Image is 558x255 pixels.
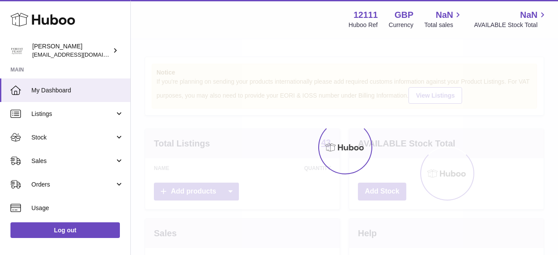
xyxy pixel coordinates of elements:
div: [PERSON_NAME] [32,42,111,59]
span: Sales [31,157,115,165]
strong: 12111 [354,9,378,21]
span: Usage [31,204,124,212]
span: My Dashboard [31,86,124,95]
span: Listings [31,110,115,118]
span: Stock [31,133,115,142]
div: Currency [389,21,414,29]
span: NaN [520,9,538,21]
span: Total sales [424,21,463,29]
a: Log out [10,222,120,238]
a: NaN Total sales [424,9,463,29]
div: Huboo Ref [349,21,378,29]
img: internalAdmin-12111@internal.huboo.com [10,44,24,57]
span: AVAILABLE Stock Total [474,21,548,29]
span: [EMAIL_ADDRESS][DOMAIN_NAME] [32,51,128,58]
span: Orders [31,180,115,189]
a: NaN AVAILABLE Stock Total [474,9,548,29]
span: NaN [436,9,453,21]
strong: GBP [395,9,413,21]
